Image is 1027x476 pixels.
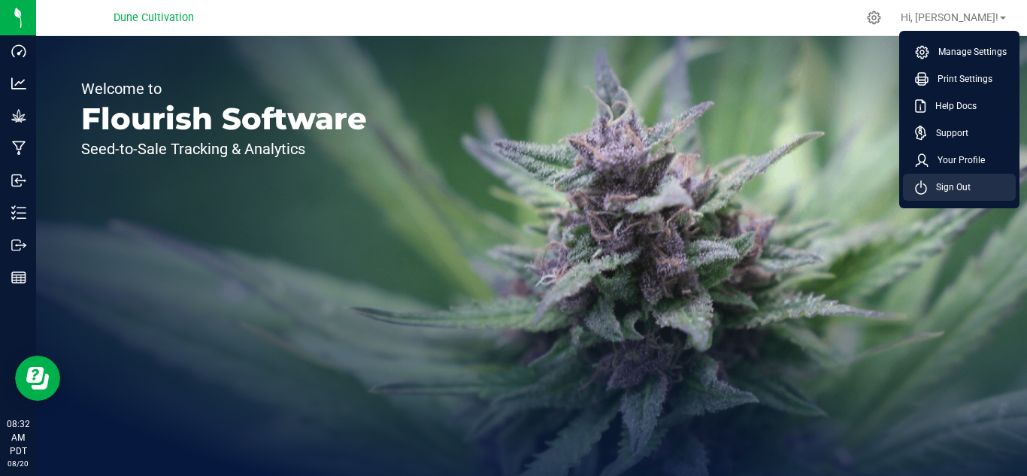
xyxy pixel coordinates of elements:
span: Dune Cultivation [114,11,194,24]
p: Seed-to-Sale Tracking & Analytics [81,141,367,156]
inline-svg: Inventory [11,205,26,220]
p: 08/20 [7,458,29,469]
p: Flourish Software [81,104,367,134]
inline-svg: Reports [11,270,26,285]
p: 08:32 AM PDT [7,417,29,458]
inline-svg: Analytics [11,76,26,91]
span: Manage Settings [929,44,1007,59]
span: Support [927,126,968,141]
inline-svg: Dashboard [11,44,26,59]
a: Help Docs [915,99,1010,114]
inline-svg: Grow [11,108,26,123]
span: Your Profile [929,153,985,168]
span: Sign Out [927,180,971,195]
span: Print Settings [929,71,992,86]
span: Hi, [PERSON_NAME]! [901,11,998,23]
li: Sign Out [903,174,1016,201]
p: Welcome to [81,81,367,96]
a: Support [915,126,1010,141]
iframe: Resource center [15,356,60,401]
inline-svg: Manufacturing [11,141,26,156]
div: Manage settings [865,11,883,25]
inline-svg: Outbound [11,238,26,253]
span: Help Docs [926,99,977,114]
inline-svg: Inbound [11,173,26,188]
